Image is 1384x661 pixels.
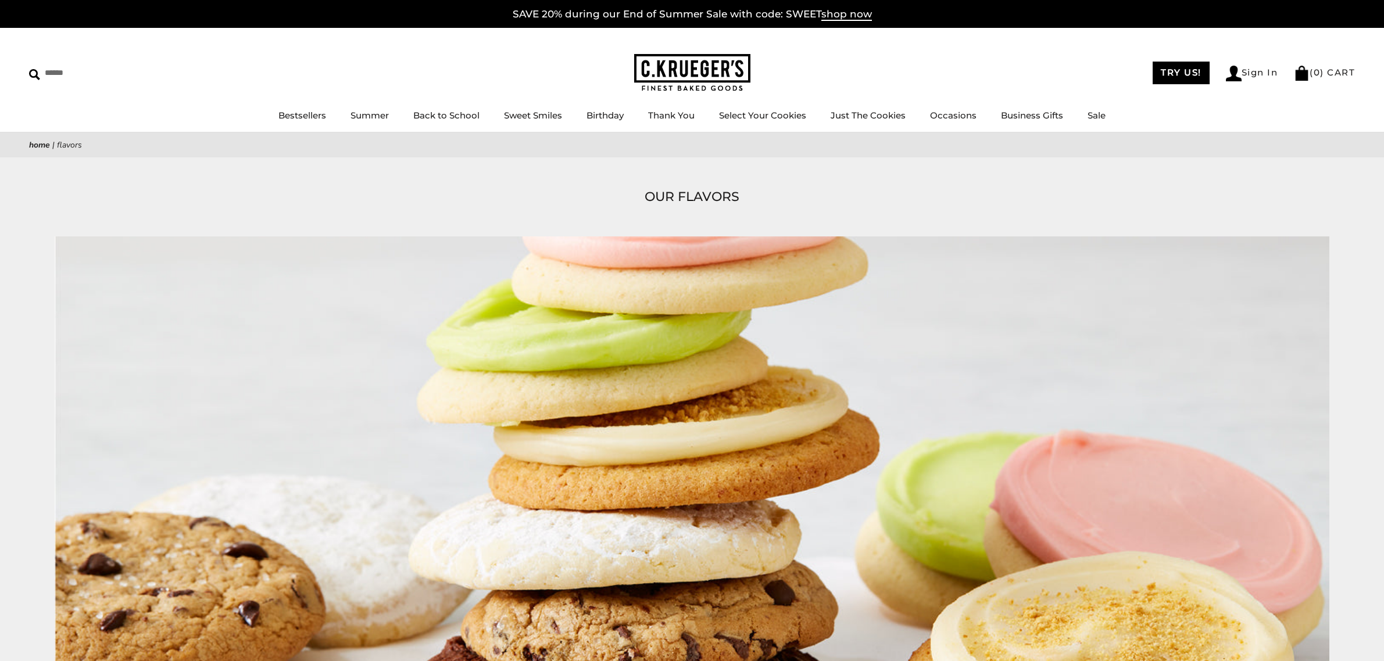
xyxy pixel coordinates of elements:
a: (0) CART [1294,67,1355,78]
img: C.KRUEGER'S [634,54,750,92]
a: Home [29,139,50,150]
h1: OUR FLAVORS [47,186,1337,207]
a: Summer [351,110,389,121]
a: Bestsellers [278,110,326,121]
a: TRY US! [1153,62,1210,84]
nav: breadcrumbs [29,138,1355,152]
img: Bag [1294,66,1310,81]
span: 0 [1314,67,1321,78]
a: Occasions [930,110,977,121]
a: Thank You [648,110,695,121]
a: Back to School [413,110,480,121]
a: SAVE 20% during our End of Summer Sale with code: SWEETshop now [513,8,872,21]
a: Select Your Cookies [719,110,806,121]
span: | [52,139,55,150]
a: Sale [1088,110,1106,121]
a: Sweet Smiles [504,110,562,121]
input: Search [29,64,167,82]
img: Search [29,69,40,80]
span: Flavors [57,139,82,150]
a: Just The Cookies [831,110,906,121]
a: Business Gifts [1001,110,1063,121]
a: Sign In [1226,66,1278,81]
a: Birthday [586,110,624,121]
img: Account [1226,66,1242,81]
span: shop now [821,8,872,21]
